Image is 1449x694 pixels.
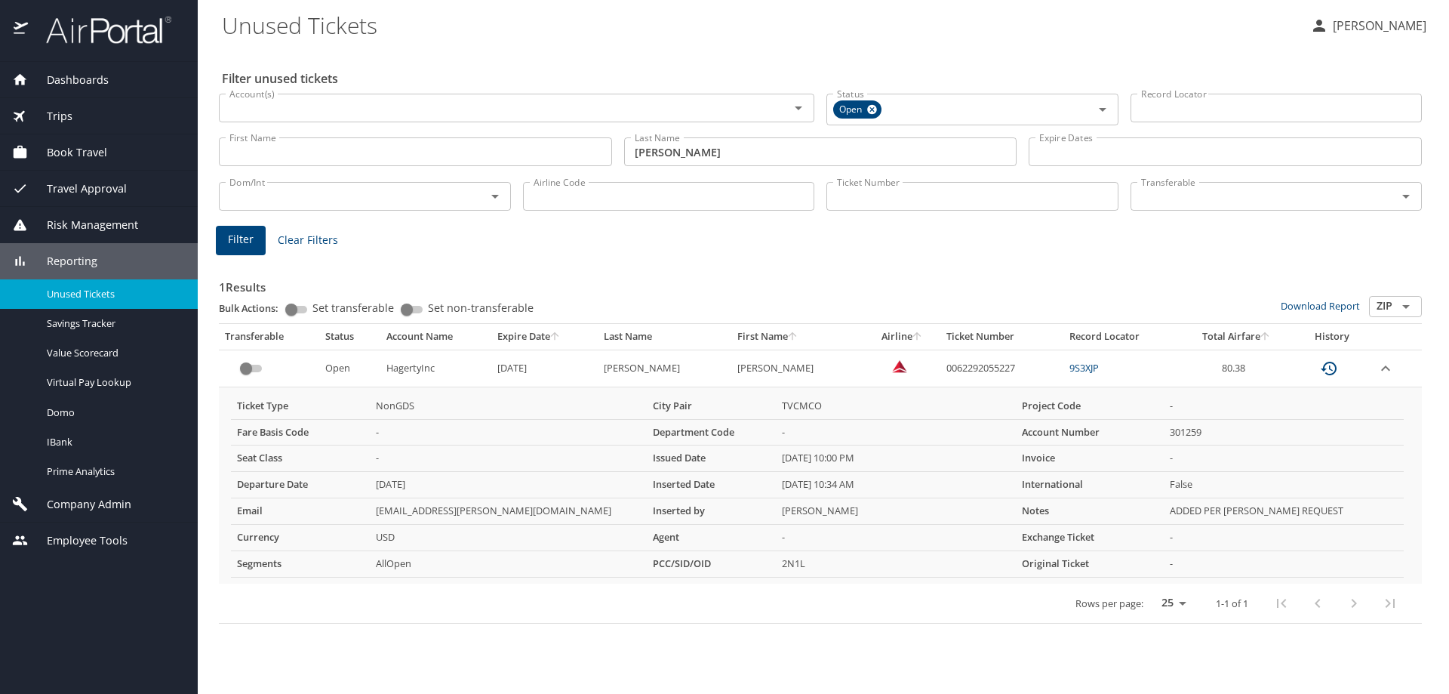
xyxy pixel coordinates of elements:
td: - [776,525,1016,551]
th: Ticket Number [940,324,1063,350]
button: sort [550,332,561,342]
td: - [1164,446,1404,472]
button: Open [1395,296,1417,317]
span: Savings Tracker [47,316,180,331]
th: Account Name [380,324,491,350]
th: Fare Basis Code [231,419,370,446]
span: Trips [28,108,72,125]
td: TVCMCO [776,393,1016,419]
img: Delta Airlines [892,359,907,374]
th: Record Locator [1063,324,1180,350]
td: [PERSON_NAME] [776,498,1016,525]
td: 301259 [1164,419,1404,446]
span: Clear Filters [278,231,338,250]
td: - [1164,551,1404,578]
td: [DATE] 10:00 PM [776,446,1016,472]
th: PCC/SID/OID [647,551,776,578]
th: Agent [647,525,776,551]
td: 0062292055227 [940,350,1063,387]
div: Open [833,100,881,119]
div: Transferable [225,330,313,344]
th: Inserted Date [647,472,776,498]
td: Open [319,350,380,387]
button: sort [1260,332,1271,342]
span: IBank [47,435,180,449]
th: Status [319,324,380,350]
img: airportal-logo.png [29,15,171,45]
td: [DATE] [491,350,598,387]
td: HagertyInc [380,350,491,387]
span: Risk Management [28,217,138,233]
td: - [1164,525,1404,551]
th: History [1294,324,1371,350]
p: Bulk Actions: [219,301,291,315]
h2: Filter unused tickets [222,66,1425,91]
span: Dashboards [28,72,109,88]
td: [DATE] 10:34 AM [776,472,1016,498]
th: Project Code [1016,393,1164,419]
th: Currency [231,525,370,551]
th: Total Airfare [1180,324,1294,350]
span: Book Travel [28,144,107,161]
span: Value Scorecard [47,346,180,360]
button: Filter [216,226,266,255]
td: AllOpen [370,551,647,578]
th: Account Number [1016,419,1164,446]
span: Employee Tools [28,532,128,549]
p: [PERSON_NAME] [1328,17,1426,35]
td: - [370,419,647,446]
td: - [370,446,647,472]
span: Company Admin [28,496,131,513]
p: 1-1 of 1 [1216,599,1248,609]
th: Invoice [1016,446,1164,472]
img: icon-airportal.png [14,15,29,45]
td: 2N1L [776,551,1016,578]
button: Open [485,186,506,207]
td: False [1164,472,1404,498]
span: Filter [228,230,254,249]
button: [PERSON_NAME] [1304,12,1432,39]
span: Set transferable [312,303,394,313]
p: Rows per page: [1075,599,1143,609]
th: Original Ticket [1016,551,1164,578]
h3: 1 Results [219,270,1422,296]
span: Reporting [28,253,97,270]
button: expand row [1377,359,1395,378]
th: Ticket Type [231,393,370,419]
a: 9S3XJP [1069,361,1099,375]
th: Airline [865,324,940,350]
button: Clear Filters [272,227,344,254]
td: USD [370,525,647,551]
select: rows per page [1149,592,1192,615]
button: sort [788,332,798,342]
th: Segments [231,551,370,578]
span: Set non-transferable [428,303,534,313]
th: Issued Date [647,446,776,472]
th: Notes [1016,498,1164,525]
span: Open [833,102,871,118]
th: International [1016,472,1164,498]
th: Seat Class [231,446,370,472]
th: Department Code [647,419,776,446]
td: - [1164,393,1404,419]
th: Exchange Ticket [1016,525,1164,551]
td: - [776,419,1016,446]
button: Open [1395,186,1417,207]
td: [DATE] [370,472,647,498]
th: City Pair [647,393,776,419]
td: ADDED PER [PERSON_NAME] REQUEST [1164,498,1404,525]
span: Unused Tickets [47,287,180,301]
th: Last Name [598,324,731,350]
span: Virtual Pay Lookup [47,375,180,390]
th: Inserted by [647,498,776,525]
span: Travel Approval [28,180,127,197]
th: Email [231,498,370,525]
td: [PERSON_NAME] [731,350,865,387]
button: Open [1092,99,1113,120]
th: Expire Date [491,324,598,350]
span: Prime Analytics [47,464,180,479]
td: 80.38 [1180,350,1294,387]
th: First Name [731,324,865,350]
button: sort [912,332,923,342]
h1: Unused Tickets [222,2,1298,48]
